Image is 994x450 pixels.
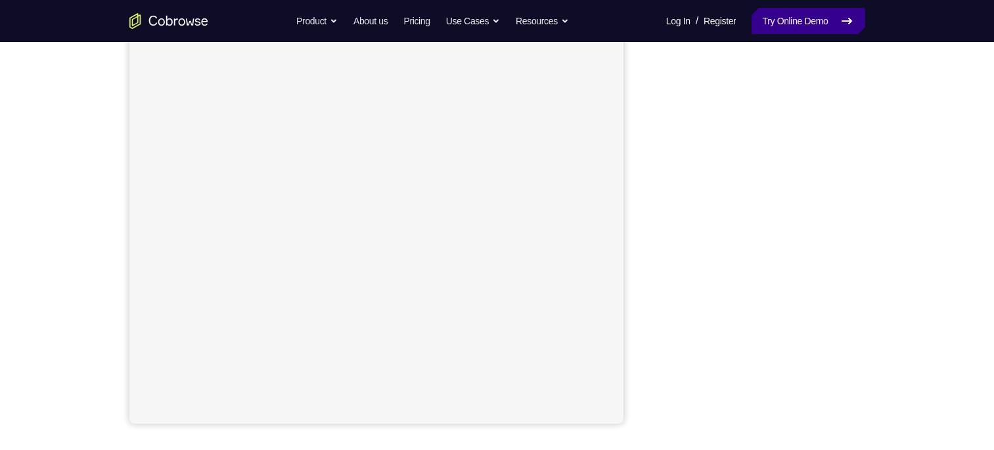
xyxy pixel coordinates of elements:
[704,8,736,34] a: Register
[516,8,569,34] button: Resources
[752,8,865,34] a: Try Online Demo
[446,8,500,34] button: Use Cases
[666,8,690,34] a: Log In
[403,8,430,34] a: Pricing
[696,13,698,29] span: /
[129,13,208,29] a: Go to the home page
[296,8,338,34] button: Product
[353,8,388,34] a: About us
